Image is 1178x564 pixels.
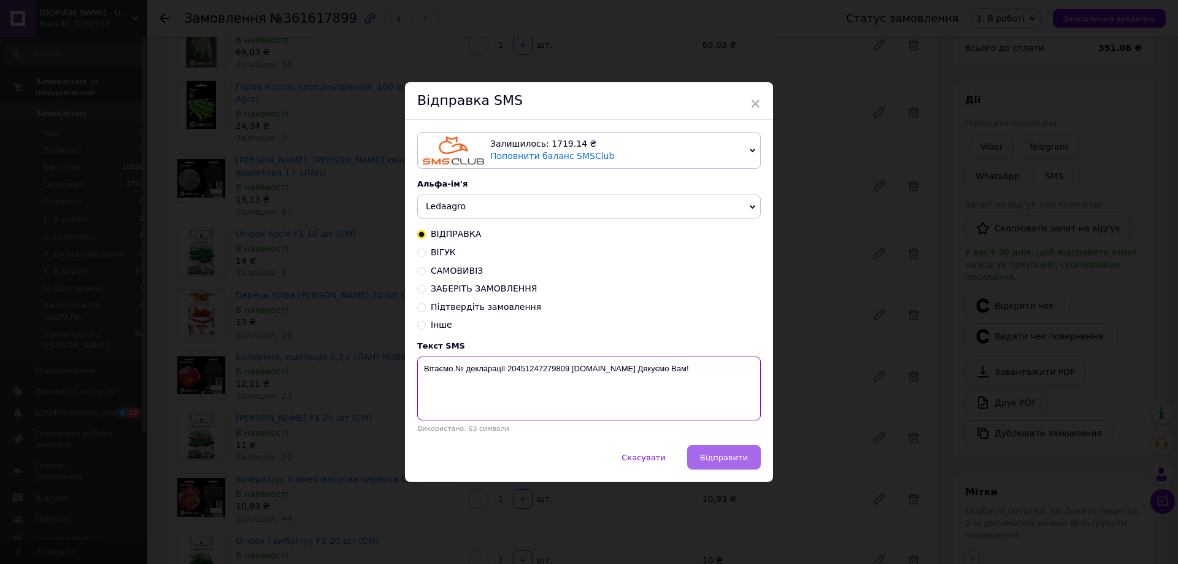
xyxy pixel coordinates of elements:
textarea: Вітаємо.№ декларації 20451247279809 [DOMAIN_NAME] Дякуємо Вам! [417,357,761,420]
span: Підтвердіть замовлення [431,302,541,312]
span: Альфа-ім'я [417,179,468,188]
span: Інше [431,320,452,330]
div: Текст SMS [417,341,761,350]
span: Ledaagro [426,201,466,211]
span: ВІДПРАВКА [431,229,481,239]
span: ЗАБЕРІТЬ ЗАМОВЛЕННЯ [431,284,537,293]
div: Відправка SMS [405,82,773,120]
span: САМОВИВІЗ [431,266,483,276]
span: Скасувати [622,453,665,462]
span: × [750,93,761,114]
a: Поповнити баланс SMSClub [490,151,614,161]
span: Відправити [700,453,748,462]
div: Залишилось: 1719.14 ₴ [490,138,745,150]
div: Використано: 63 символи [417,425,761,433]
span: ВІГУК [431,247,456,257]
button: Відправити [687,445,761,469]
button: Скасувати [609,445,678,469]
